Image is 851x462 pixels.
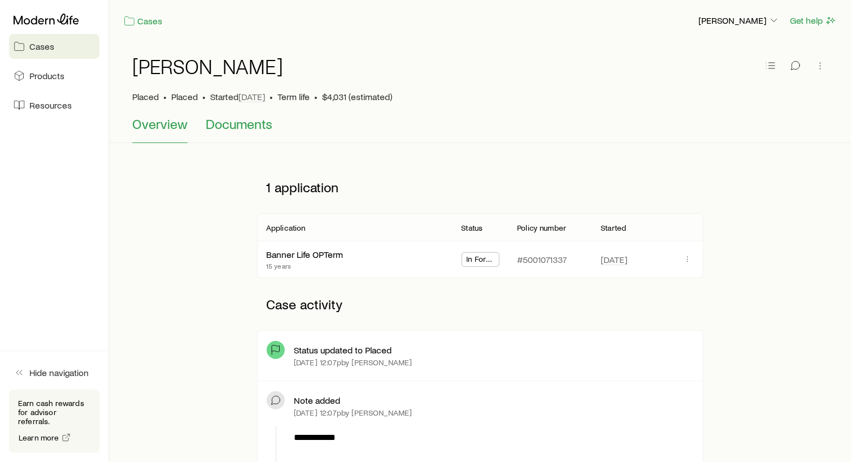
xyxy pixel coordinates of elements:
span: Documents [206,116,272,132]
span: • [314,91,318,102]
span: Overview [132,116,188,132]
p: Earn cash rewards for advisor referrals. [18,399,90,426]
button: Hide navigation [9,360,99,385]
div: Banner Life OPTerm [266,249,343,261]
p: Policy number [517,223,566,232]
div: Case details tabs [132,116,828,143]
p: 1 application [257,170,704,204]
h1: [PERSON_NAME] [132,55,283,77]
p: Status updated to Placed [294,344,392,356]
p: Note added [294,395,340,406]
span: Products [29,70,64,81]
span: [DATE] [601,254,628,265]
p: [DATE] 12:07p by [PERSON_NAME] [294,408,413,417]
div: Earn cash rewards for advisor referrals.Learn more [9,390,99,453]
p: 15 years [266,261,343,270]
span: Resources [29,100,72,111]
a: Resources [9,93,99,118]
span: • [163,91,167,102]
p: Status [462,223,483,232]
a: Cases [123,15,163,28]
span: • [270,91,273,102]
span: Placed [171,91,198,102]
a: Banner Life OPTerm [266,249,343,260]
p: [PERSON_NAME] [698,15,780,26]
button: [PERSON_NAME] [698,14,780,28]
p: [DATE] 12:07p by [PERSON_NAME] [294,358,413,367]
p: Placed [132,91,159,102]
span: $4,031 (estimated) [322,91,392,102]
button: Get help [789,14,837,27]
span: Cases [29,41,54,52]
p: Started [210,91,265,102]
p: Started [601,223,627,232]
a: Cases [9,34,99,59]
p: Case activity [257,287,704,321]
span: Hide navigation [29,367,89,378]
span: Term life [277,91,310,102]
span: • [202,91,206,102]
span: Learn more [19,434,59,442]
span: [DATE] [238,91,265,102]
p: Application [266,223,306,232]
span: In Force [467,254,495,266]
p: #5001071337 [517,254,567,265]
a: Products [9,63,99,88]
